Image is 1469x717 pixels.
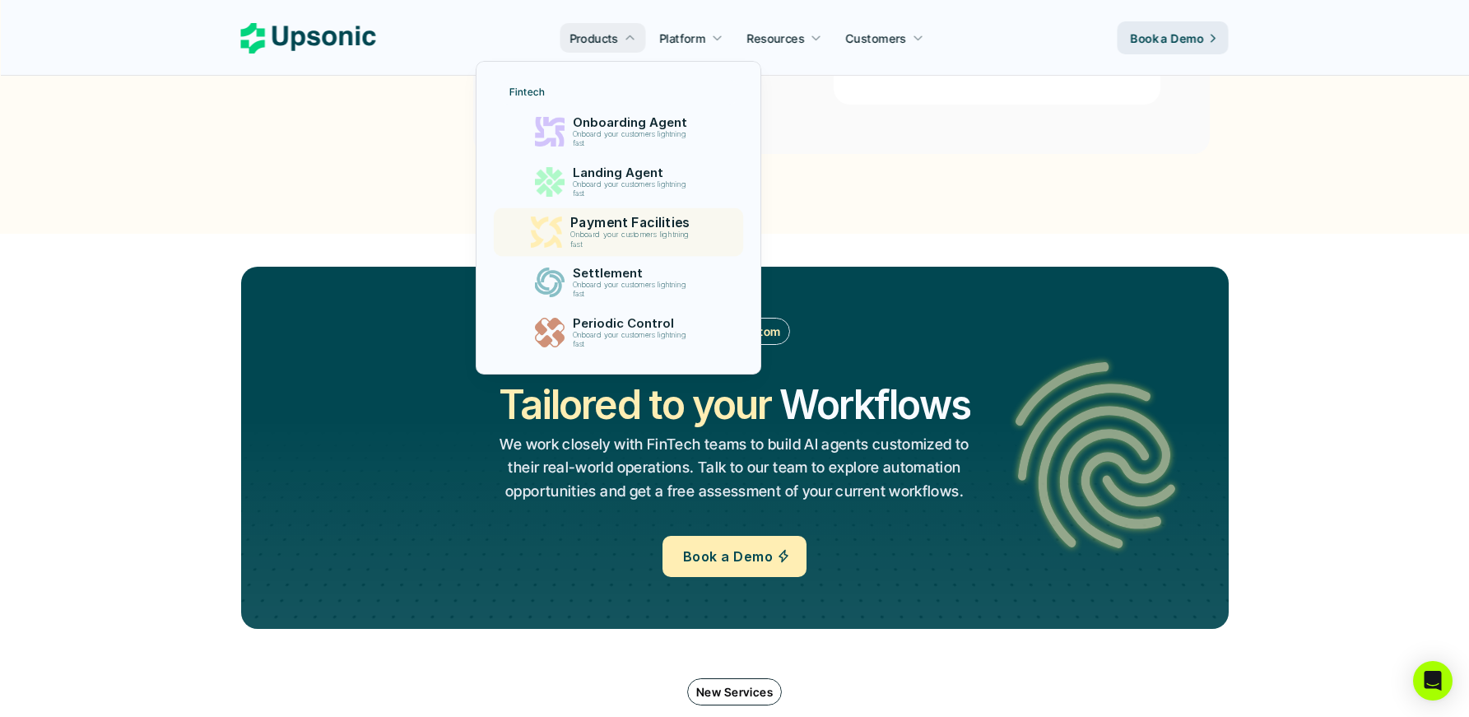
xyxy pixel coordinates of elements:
p: Landing Agent [573,165,695,180]
p: New Services [696,683,773,701]
a: Onboarding AgentOnboard your customers lightning fast [500,109,737,155]
p: We work closely with FinTech teams to build AI agents customized to their real-world operations. ... [499,433,970,504]
a: SettlementOnboard your customers lightning fast [500,259,737,305]
a: Landing AgentOnboard your customers lightning fast [500,159,737,205]
h2: Workflows [779,377,970,432]
p: Onboard your customers lightning fast [573,331,693,349]
p: Products [569,30,618,47]
a: Payment FacilitiesOnboard your customers lightning fast [494,208,743,257]
p: Book a Demo [1131,30,1204,47]
a: Products [560,23,645,53]
p: Payment Facilities [570,215,698,230]
a: Book a Demo [1118,21,1229,54]
p: Onboard your customers lightning fast [573,180,693,198]
h2: Tailored to your [499,377,771,432]
p: Onboard your customers lightning fast [573,130,693,148]
p: Resources [747,30,805,47]
p: Customers [846,30,907,47]
a: Book a Demo [662,536,807,577]
div: Open Intercom Messenger [1413,661,1453,701]
p: Onboard your customers lightning fast [570,230,696,249]
p: Onboarding Agent [573,115,695,130]
p: Book a Demo [683,545,773,569]
p: Settlement [573,266,695,281]
p: Fintech [509,86,545,98]
p: Periodic Control [573,316,695,331]
a: Periodic ControlOnboard your customers lightning fast [500,310,737,356]
p: Platform [659,30,705,47]
p: Onboard your customers lightning fast [573,281,693,299]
